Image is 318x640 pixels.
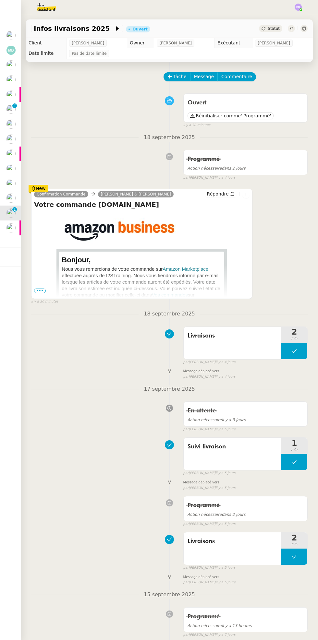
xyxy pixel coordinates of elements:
[139,133,200,142] span: 18 septembre 2025
[127,38,154,48] td: Owner
[188,512,222,517] span: Action nécessaire
[6,60,16,69] img: users%2FfjlNmCTkLiVoA3HQjY3GA5JXGxb2%2Favatar%2Fstarofservice_97480retdsc0392.png
[241,113,271,119] span: ' Programmé'
[188,418,222,422] span: Action nécessaire
[281,542,307,547] span: min
[13,207,16,213] p: 1
[268,26,280,31] span: Statut
[6,135,16,144] img: users%2FutyFSk64t3XkVZvBICD9ZGkOt3Y2%2Favatar%2F51cb3b97-3a78-460b-81db-202cf2efb2f3
[215,38,252,48] td: Exécutant
[183,470,189,476] span: par
[12,103,17,108] nz-badge-sup: 2
[258,40,290,46] span: [PERSON_NAME]
[183,632,189,638] span: par
[34,25,114,32] span: Infos livraisons 2025
[34,200,250,209] h4: Votre commande [DOMAIN_NAME]
[183,565,189,571] span: par
[183,427,236,432] small: [PERSON_NAME]
[6,179,16,188] img: users%2FutyFSk64t3XkVZvBICD9ZGkOt3Y2%2Favatar%2F51cb3b97-3a78-460b-81db-202cf2efb2f3
[188,442,277,452] span: Suivi livraison
[159,40,192,46] span: [PERSON_NAME]
[215,521,235,527] span: il y a 5 jours
[188,166,222,171] span: Action nécessaire
[173,73,187,80] span: Tâche
[183,175,189,181] span: par
[183,480,219,485] span: Message déplacé vers
[183,575,219,580] span: Message déplacé vers
[183,632,236,638] small: [PERSON_NAME]
[188,503,220,508] span: Programmé
[183,369,219,374] span: Message déplacé vers
[56,213,182,249] img: Amazon.fr
[183,580,236,585] small: [PERSON_NAME]
[6,75,16,84] img: users%2FME7CwGhkVpexbSaUxoFyX6OhGQk2%2Favatar%2Fe146a5d2-1708-490f-af4b-78e736222863
[215,565,235,571] span: il y a 5 jours
[281,447,307,453] span: min
[139,310,200,318] span: 18 septembre 2025
[215,580,235,585] span: il y a 5 jours
[98,191,173,197] a: [PERSON_NAME] & [PERSON_NAME]
[29,185,48,192] div: New
[215,360,235,365] span: il y a 4 jours
[188,408,216,414] span: En attente
[183,374,189,380] span: par
[163,266,208,272] a: Amazon Marketplace
[188,100,207,106] span: Ouvert
[62,255,91,265] span: Bonjour,
[281,534,307,542] span: 2
[188,418,246,422] span: il y a 3 jours
[188,623,252,628] span: il y a 13 heures
[6,46,16,55] img: svg
[6,31,16,40] img: users%2FfjlNmCTkLiVoA3HQjY3GA5JXGxb2%2Favatar%2Fstarofservice_97480retdsc0392.png
[194,73,214,80] span: Message
[164,72,190,81] button: Tâche
[26,48,67,59] td: Date limite
[207,191,229,197] span: Répondre
[183,580,189,585] span: par
[6,105,16,114] img: users%2FfjlNmCTkLiVoA3HQjY3GA5JXGxb2%2Favatar%2Fstarofservice_97480retdsc0392.png
[215,374,235,380] span: il y a 4 jours
[215,485,235,491] span: il y a 5 jours
[188,156,220,162] span: Programmé
[6,90,16,99] img: users%2FutyFSk64t3XkVZvBICD9ZGkOt3Y2%2Favatar%2F51cb3b97-3a78-460b-81db-202cf2efb2f3
[152,292,188,298] a: Vos commandes
[34,289,46,293] span: •••
[183,470,236,476] small: [PERSON_NAME]
[183,485,189,491] span: par
[188,112,274,119] button: Réinitialiser comme' Programmé'
[183,360,236,365] small: [PERSON_NAME]
[6,164,16,173] img: users%2F47wLulqoDhMx0TTMwUcsFP5V2A23%2Favatar%2Fnokpict-removebg-preview-removebg-preview.png
[295,4,302,11] img: svg
[190,72,218,81] button: Message
[183,123,211,128] span: il y a 30 minutes
[188,512,246,517] span: dans 2 jours
[196,113,241,119] span: Réinitialiser comme
[62,266,222,305] span: Nous vous remercions de votre commande sur , effectuée auprès de I2STraining. Nous vous tiendrons...
[183,427,189,432] span: par
[215,632,235,638] span: il y a 7 jours
[188,166,246,171] span: dans 2 jours
[205,190,237,197] button: Répondre
[188,623,222,628] span: Action nécessaire
[183,360,189,365] span: par
[6,208,16,218] img: users%2FfjlNmCTkLiVoA3HQjY3GA5JXGxb2%2Favatar%2Fstarofservice_97480retdsc0392.png
[72,50,107,57] span: Pas de date limite
[31,299,58,304] span: il y a 30 minutes
[215,470,235,476] span: il y a 5 jours
[139,385,200,394] span: 17 septembre 2025
[72,40,104,46] span: [PERSON_NAME]
[12,207,17,212] nz-badge-sup: 1
[6,149,16,158] img: users%2FutyFSk64t3XkVZvBICD9ZGkOt3Y2%2Favatar%2F51cb3b97-3a78-460b-81db-202cf2efb2f3
[188,537,277,546] span: Livraisons
[221,73,252,80] span: Commentaire
[132,27,147,31] div: Ouvert
[183,521,236,527] small: [PERSON_NAME]
[215,427,235,432] span: il y a 5 jours
[188,331,277,341] span: Livraisons
[183,521,189,527] span: par
[6,223,16,232] img: users%2FfjlNmCTkLiVoA3HQjY3GA5JXGxb2%2Favatar%2Fstarofservice_97480retdsc0392.png
[139,590,200,599] span: 15 septembre 2025
[26,38,67,48] td: Client
[13,103,16,109] p: 2
[34,191,88,197] a: Confirmation Commande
